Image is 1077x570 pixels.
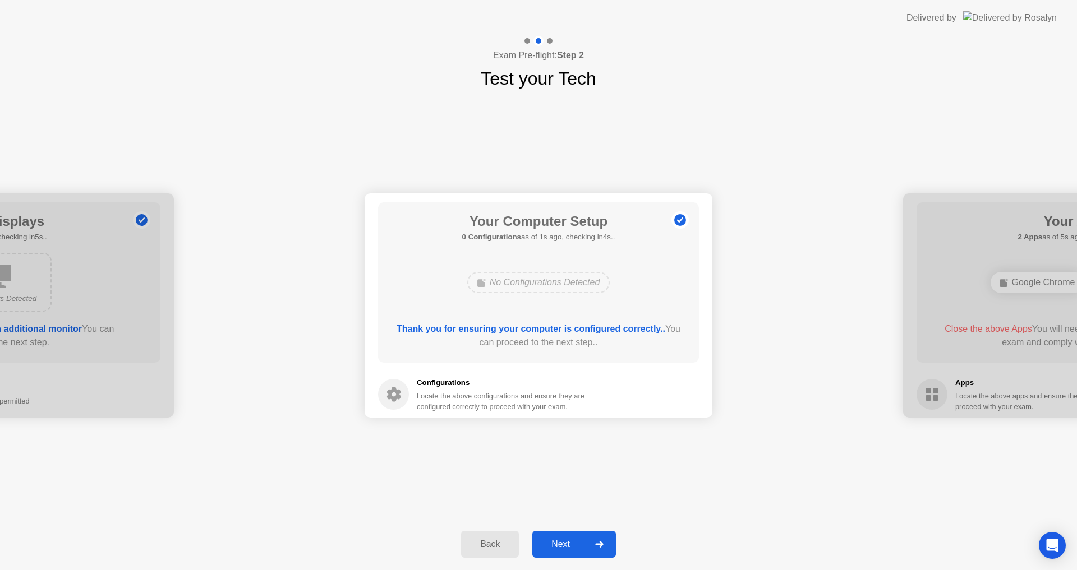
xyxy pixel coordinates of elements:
div: Back [464,539,516,549]
h1: Your Computer Setup [462,211,615,231]
img: Delivered by Rosalyn [963,11,1057,24]
b: 0 Configurations [462,233,521,241]
div: No Configurations Detected [467,272,610,293]
h4: Exam Pre-flight: [493,49,584,62]
div: Locate the above configurations and ensure they are configured correctly to proceed with your exam. [417,391,587,412]
button: Next [532,531,616,558]
button: Back [461,531,519,558]
h1: Test your Tech [481,65,596,92]
h5: as of 1s ago, checking in4s.. [462,231,615,243]
div: Next [536,539,586,549]
div: Open Intercom Messenger [1039,532,1066,559]
h5: Configurations [417,377,587,388]
div: You can proceed to the next step.. [394,322,683,349]
b: Thank you for ensuring your computer is configured correctly.. [397,324,665,333]
div: Delivered by [906,11,956,25]
b: Step 2 [557,50,584,60]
